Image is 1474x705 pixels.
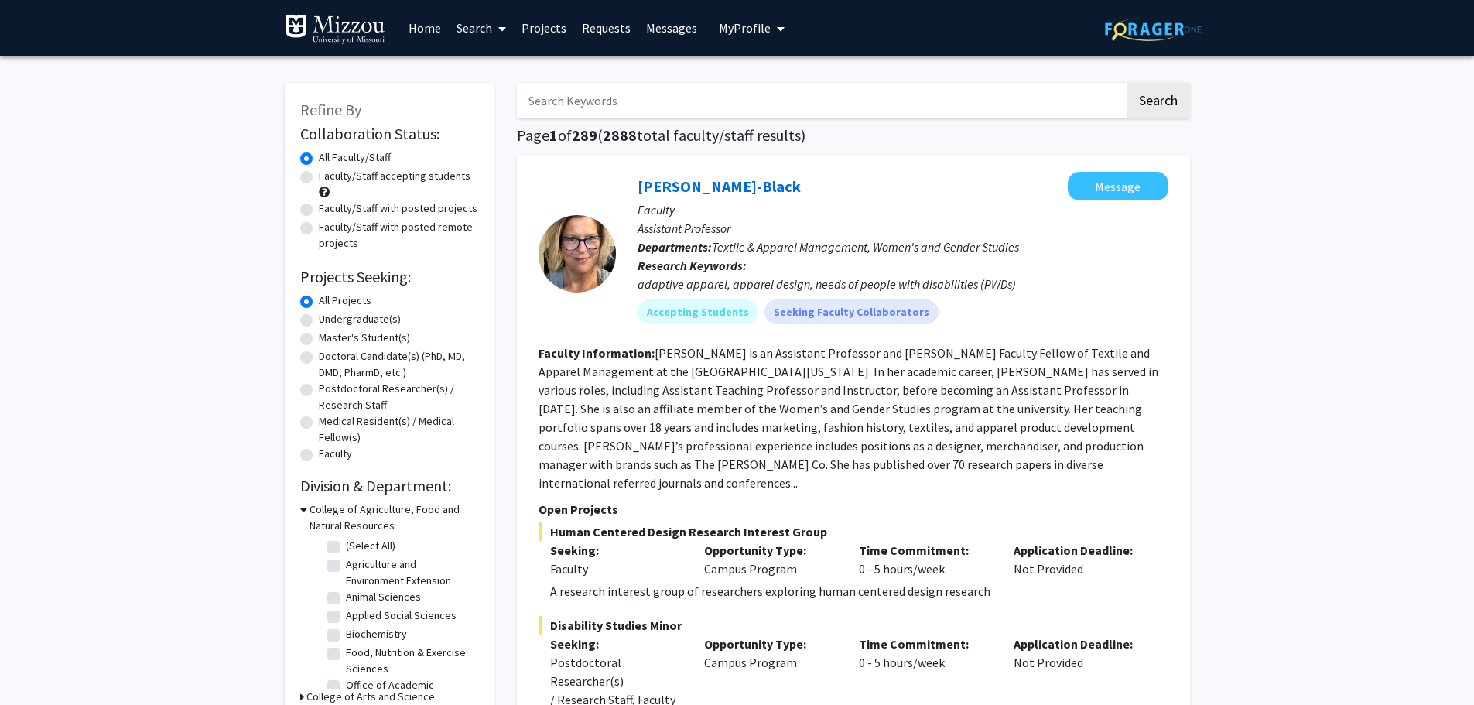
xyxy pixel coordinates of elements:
div: 0 - 5 hours/week [847,541,1002,578]
label: Faculty/Staff with posted projects [319,200,477,217]
label: All Faculty/Staff [319,149,391,166]
span: Refine By [300,100,361,119]
p: A research interest group of researchers exploring human centered design research [550,582,1168,601]
label: (Select All) [346,538,395,554]
p: Seeking: [550,541,682,560]
label: Applied Social Sciences [346,607,457,624]
span: Disability Studies Minor [539,616,1168,635]
label: Faculty [319,446,352,462]
mat-chip: Seeking Faculty Collaborators [764,299,939,324]
div: adaptive apparel, apparel design, needs of people with disabilities (PWDs) [638,275,1168,293]
a: [PERSON_NAME]-Black [638,176,801,196]
label: Agriculture and Environment Extension [346,556,474,589]
b: Departments: [638,239,712,255]
p: Open Projects [539,500,1168,518]
label: Undergraduate(s) [319,311,401,327]
h3: College of Arts and Science [306,689,435,705]
iframe: Chat [12,635,66,693]
p: Opportunity Type: [704,635,836,653]
span: 289 [572,125,597,145]
label: Food, Nutrition & Exercise Sciences [346,645,474,677]
p: Time Commitment: [859,635,990,653]
a: Messages [638,1,705,55]
label: Biochemistry [346,626,407,642]
span: My Profile [719,20,771,36]
b: Research Keywords: [638,258,747,273]
p: Application Deadline: [1014,541,1145,560]
p: Assistant Professor [638,219,1168,238]
label: Faculty/Staff accepting students [319,168,470,184]
label: Postdoctoral Researcher(s) / Research Staff [319,381,478,413]
img: University of Missouri Logo [285,14,385,45]
b: Faculty Information: [539,345,655,361]
label: Doctoral Candidate(s) (PhD, MD, DMD, PharmD, etc.) [319,348,478,381]
p: Time Commitment: [859,541,990,560]
img: ForagerOne Logo [1105,17,1202,41]
p: Faculty [638,200,1168,219]
a: Search [449,1,514,55]
label: All Projects [319,293,371,309]
h1: Page of ( total faculty/staff results) [517,126,1190,145]
span: Textile & Apparel Management, Women's and Gender Studies [712,239,1019,255]
a: Requests [574,1,638,55]
div: Not Provided [1002,541,1157,578]
button: Message Kerri McBee-Black [1068,172,1168,200]
h2: Division & Department: [300,477,478,495]
button: Search [1127,83,1190,118]
div: Faculty [550,560,682,578]
label: Medical Resident(s) / Medical Fellow(s) [319,413,478,446]
input: Search Keywords [517,83,1124,118]
span: 2888 [603,125,637,145]
mat-chip: Accepting Students [638,299,758,324]
label: Faculty/Staff with posted remote projects [319,219,478,252]
p: Opportunity Type: [704,541,836,560]
h2: Collaboration Status: [300,125,478,143]
p: Seeking: [550,635,682,653]
span: Human Centered Design Research Interest Group [539,522,1168,541]
a: Projects [514,1,574,55]
a: Home [401,1,449,55]
span: 1 [549,125,558,145]
label: Animal Sciences [346,589,421,605]
p: Application Deadline: [1014,635,1145,653]
div: Campus Program [693,541,847,578]
fg-read-more: [PERSON_NAME] is an Assistant Professor and [PERSON_NAME] Faculty Fellow of Textile and Apparel M... [539,345,1158,491]
h2: Projects Seeking: [300,268,478,286]
h3: College of Agriculture, Food and Natural Resources [310,501,478,534]
label: Master's Student(s) [319,330,410,346]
